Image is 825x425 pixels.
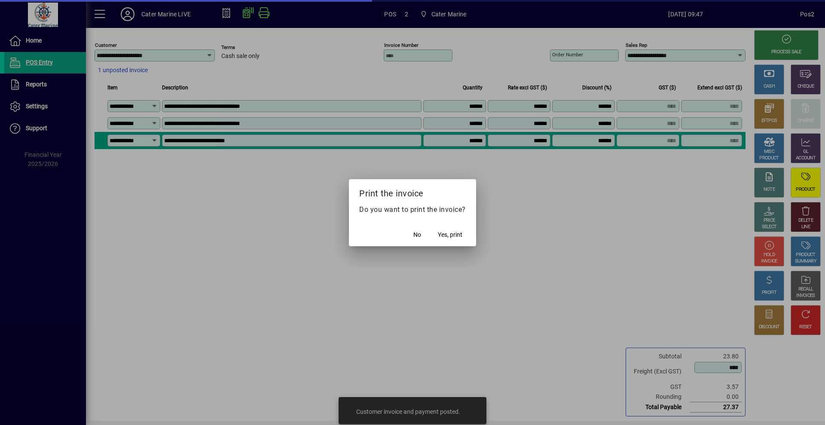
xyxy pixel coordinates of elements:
button: Yes, print [434,227,466,243]
p: Do you want to print the invoice? [359,205,466,215]
span: Yes, print [438,230,462,239]
h2: Print the invoice [349,179,476,204]
span: No [413,230,421,239]
button: No [403,227,431,243]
